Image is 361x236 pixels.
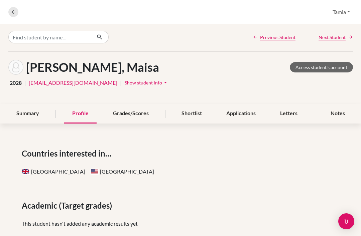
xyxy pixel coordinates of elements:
span: Show student info [125,80,162,85]
span: | [120,79,122,87]
div: Applications [218,104,264,124]
div: Letters [272,104,306,124]
p: This student hasn't added any academic results yet [22,220,340,228]
button: Show student infoarrow_drop_down [124,77,169,88]
span: United Kingdom [22,169,30,175]
a: Next Student [319,34,353,41]
div: Grades/Scores [105,104,157,124]
h1: [PERSON_NAME], Maisa [26,60,159,74]
i: arrow_drop_down [162,79,169,86]
div: Notes [323,104,353,124]
span: [GEOGRAPHIC_DATA] [91,168,154,175]
span: United States of America [91,169,99,175]
span: Academic (Target grades) [22,200,115,212]
button: Tamia [330,6,353,18]
span: | [24,79,26,87]
span: 2028 [10,79,22,87]
div: Open Intercom Messenger [338,213,354,229]
input: Find student by name... [8,31,91,43]
span: Next Student [319,34,346,41]
span: Previous Student [260,34,295,41]
div: Profile [64,104,97,124]
img: Maisa Al Kharafi's avatar [8,60,23,75]
span: [GEOGRAPHIC_DATA] [22,168,85,175]
div: Shortlist [173,104,210,124]
a: Access student's account [290,62,353,72]
a: [EMAIL_ADDRESS][DOMAIN_NAME] [29,79,117,87]
a: Previous Student [253,34,295,41]
div: Summary [8,104,47,124]
span: Countries interested in… [22,148,114,160]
